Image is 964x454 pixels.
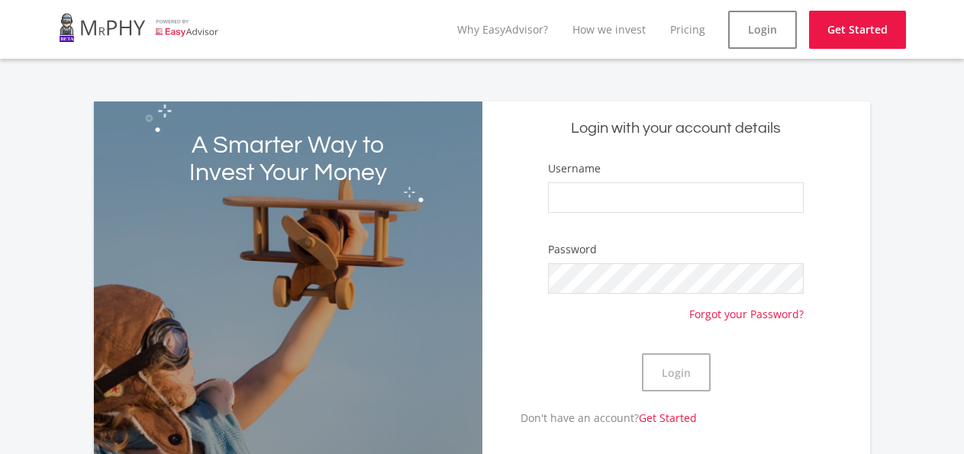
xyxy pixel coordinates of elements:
h2: A Smarter Way to Invest Your Money [172,132,405,187]
button: Login [642,353,711,391]
label: Username [548,161,601,176]
a: How we invest [572,22,646,37]
h5: Login with your account details [494,118,859,139]
a: Get Started [639,411,697,425]
label: Password [548,242,597,257]
a: Login [728,11,797,49]
a: Pricing [670,22,705,37]
a: Why EasyAdvisor? [457,22,548,37]
p: Don't have an account? [482,410,698,426]
a: Get Started [809,11,906,49]
a: Forgot your Password? [689,294,804,322]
